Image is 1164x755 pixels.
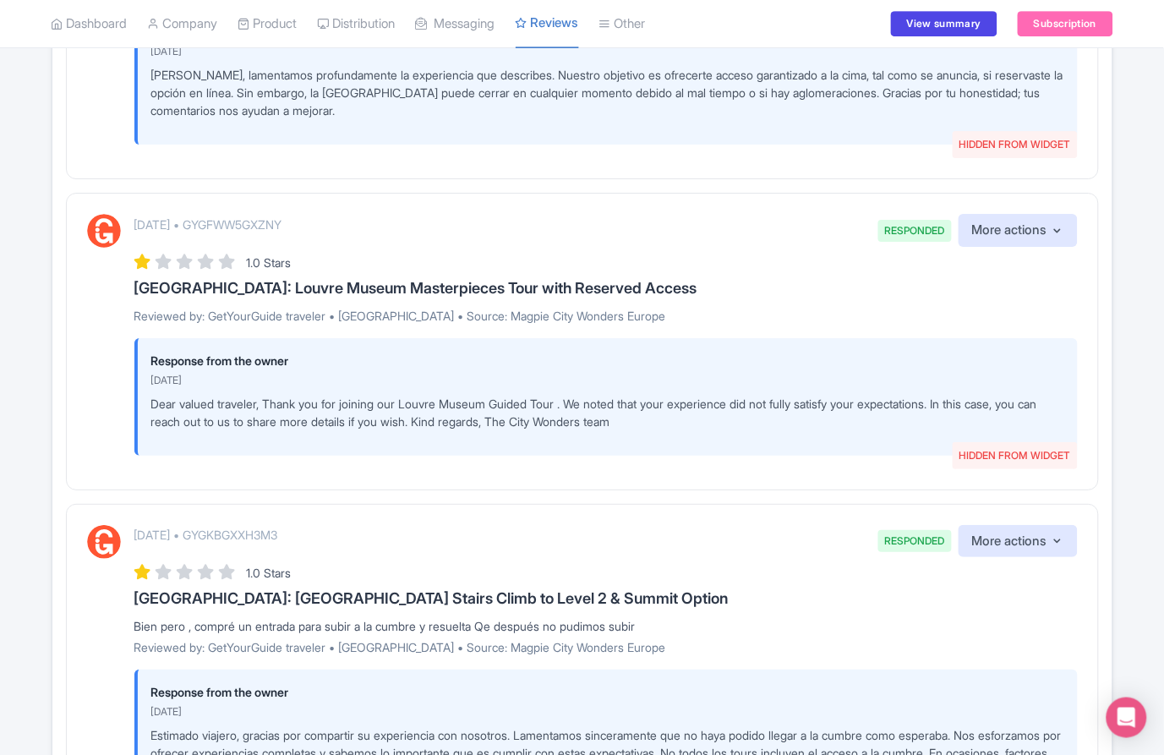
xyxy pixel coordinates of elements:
[134,590,1078,607] h3: [GEOGRAPHIC_DATA]: [GEOGRAPHIC_DATA] Stairs Climb to Level 2 & Summit Option
[878,220,952,242] span: RESPONDED
[148,1,218,47] a: Company
[134,526,278,544] p: [DATE] • GYGKBGXXH3M3
[134,216,282,233] p: [DATE] • GYGFWW5GXZNY
[238,1,298,47] a: Product
[953,442,1078,469] span: HIDDEN FROM WIDGET
[247,255,292,270] span: 1.0 Stars
[318,1,396,47] a: Distribution
[134,280,1078,297] h3: [GEOGRAPHIC_DATA]: Louvre Museum Masterpieces Tour with Reserved Access
[134,307,1078,325] p: Reviewed by: GetYourGuide traveler • [GEOGRAPHIC_DATA] • Source: Magpie City Wonders Europe
[1107,698,1147,738] div: Open Intercom Messenger
[151,704,1064,719] p: [DATE]
[87,214,121,248] img: GetYourGuide Logo
[134,617,1078,635] div: Bien pero , compré un entrada para subir a la cumbre y resuelta Qe después no pudimos subir
[87,525,121,559] img: GetYourGuide Logo
[959,525,1078,558] button: More actions
[151,352,1064,369] p: Response from the owner
[151,44,1064,59] p: [DATE]
[959,214,1078,247] button: More actions
[52,1,128,47] a: Dashboard
[134,638,1078,656] p: Reviewed by: GetYourGuide traveler • [GEOGRAPHIC_DATA] • Source: Magpie City Wonders Europe
[151,66,1064,119] p: [PERSON_NAME], lamentamos profundamente la experiencia que describes. Nuestro objetivo es ofrecer...
[416,1,495,47] a: Messaging
[953,131,1078,158] span: HIDDEN FROM WIDGET
[151,683,1064,701] p: Response from the owner
[247,566,292,580] span: 1.0 Stars
[151,373,1064,388] p: [DATE]
[599,1,646,47] a: Other
[1018,11,1112,36] a: Subscription
[151,395,1064,430] p: Dear valued traveler, Thank you for joining our Louvre Museum Guided Tour . We noted that your ex...
[878,530,952,552] span: RESPONDED
[891,11,997,36] a: View summary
